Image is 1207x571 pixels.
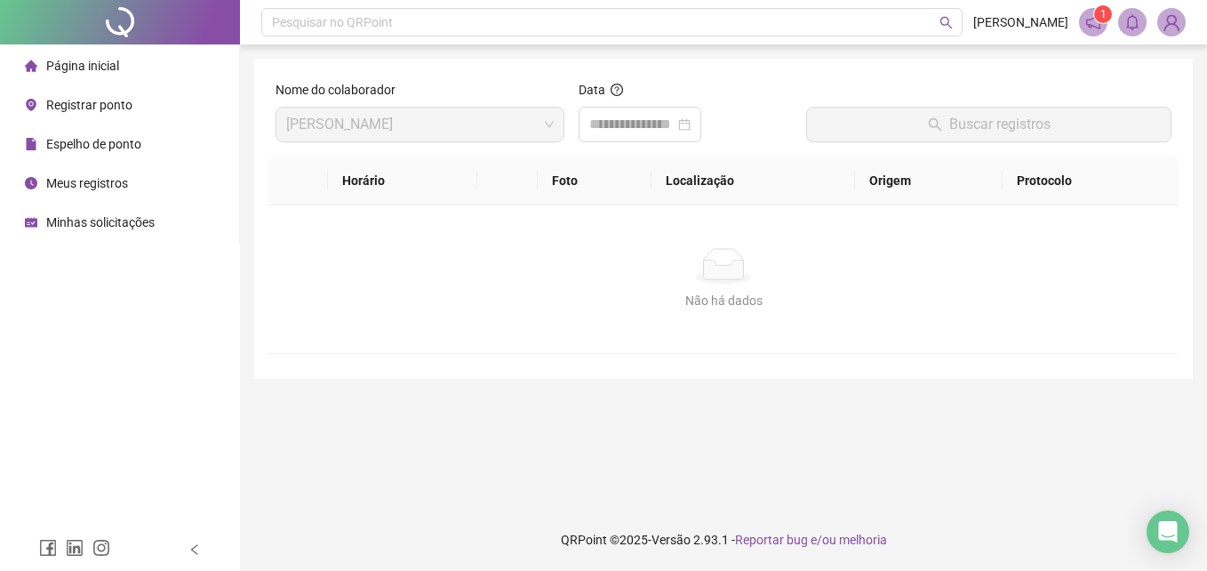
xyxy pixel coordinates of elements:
span: notification [1085,14,1101,30]
span: file [25,138,37,150]
span: question-circle [611,84,623,96]
th: Horário [328,157,477,205]
span: facebook [39,539,57,557]
span: clock-circle [25,177,37,189]
span: schedule [25,216,37,229]
span: Página inicial [46,59,119,73]
th: Foto [538,157,651,205]
th: Protocolo [1003,157,1179,205]
span: Meus registros [46,176,128,190]
span: Versão [651,533,691,547]
span: Espelho de ponto [46,137,141,151]
span: Minhas solicitações [46,215,155,229]
span: REBEKA DE FREITAS ROCHA [286,108,554,141]
div: Não há dados [290,291,1157,310]
span: home [25,60,37,72]
span: environment [25,99,37,111]
span: 1 [1100,8,1107,20]
span: bell [1124,14,1140,30]
th: Origem [855,157,1003,205]
span: search [939,16,953,29]
span: Registrar ponto [46,98,132,112]
img: 89615 [1158,9,1185,36]
div: Open Intercom Messenger [1147,511,1189,553]
button: Buscar registros [806,107,1171,142]
span: [PERSON_NAME] [973,12,1068,32]
label: Nome do colaborador [276,80,407,100]
span: Reportar bug e/ou melhoria [735,533,887,547]
sup: 1 [1094,5,1112,23]
span: linkedin [66,539,84,557]
th: Localização [651,157,855,205]
span: instagram [92,539,110,557]
footer: QRPoint © 2025 - 2.93.1 - [240,509,1207,571]
span: left [188,543,201,556]
span: Data [579,83,605,97]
